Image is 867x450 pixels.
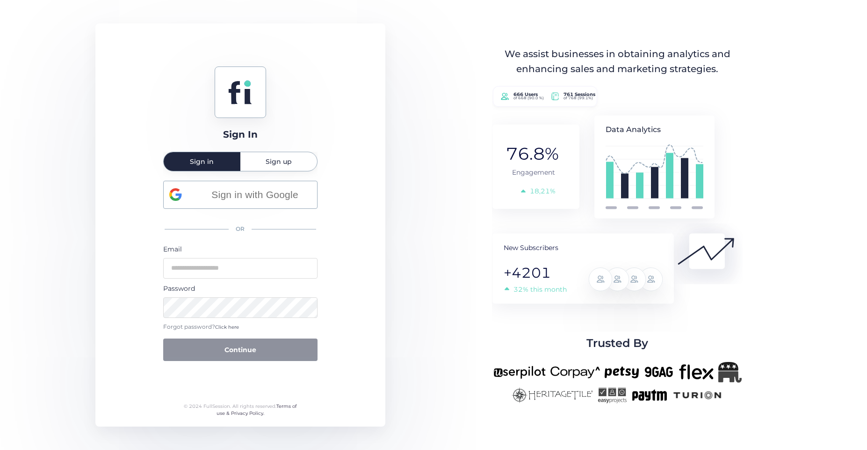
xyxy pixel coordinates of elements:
img: corpay-new.png [550,362,600,383]
img: paytm-new.png [631,387,667,403]
tspan: Data Analytics [606,125,661,134]
img: petsy-new.png [605,362,639,383]
tspan: 32% this month [513,285,567,294]
tspan: of 668 (90.0 %) [513,96,544,101]
img: easyprojects-new.png [598,387,627,403]
div: OR [163,219,318,239]
span: Sign in with Google [199,187,311,202]
img: Republicanlogo-bw.png [718,362,742,383]
tspan: New Subscribers [504,243,558,252]
div: We assist businesses in obtaining analytics and enhancing sales and marketing strategies. [494,47,741,76]
div: Sign In [223,127,258,142]
span: Click here [215,324,239,330]
tspan: 761 Sessions [564,92,596,98]
div: Email [163,244,318,254]
img: turion-new.png [672,387,723,403]
tspan: Engagement [513,168,556,177]
tspan: 666 Users [513,92,538,98]
tspan: 76.8% [506,143,559,164]
button: Continue [163,339,318,361]
tspan: +4201 [504,264,551,281]
span: Sign up [266,158,292,165]
div: Password [163,283,318,294]
tspan: of 768 (99.1%) [564,96,593,101]
img: heritagetile-new.png [512,387,593,403]
span: Sign in [190,158,214,165]
div: © 2024 FullSession. All rights reserved. [180,403,301,417]
img: 9gag-new.png [643,362,674,383]
tspan: 18,21% [530,187,556,195]
img: userpilot-new.png [493,362,546,383]
div: Forgot password? [163,323,318,332]
span: Trusted By [586,334,648,352]
img: flex-new.png [679,362,714,383]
